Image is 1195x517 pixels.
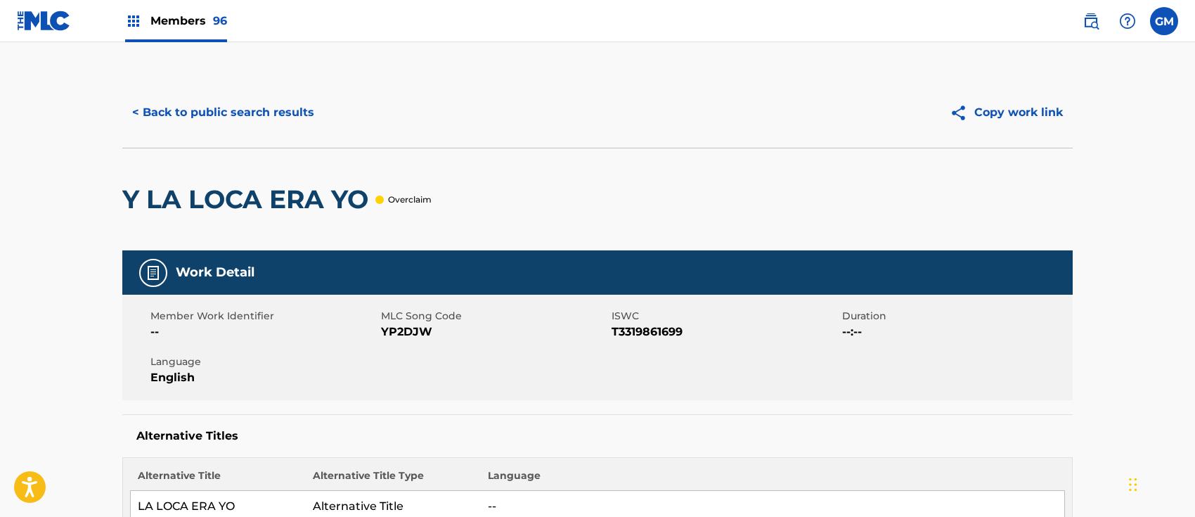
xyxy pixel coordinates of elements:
img: Copy work link [950,104,974,122]
img: search [1083,13,1099,30]
span: ISWC [612,309,839,324]
img: MLC Logo [17,11,71,31]
h5: Work Detail [176,264,254,281]
th: Alternative Title Type [306,468,481,491]
th: Alternative Title [131,468,306,491]
p: Overclaim [388,193,432,206]
div: Drag [1129,464,1137,506]
h5: Alternative Titles [136,429,1059,443]
iframe: Resource Center [1156,323,1195,436]
img: Top Rightsholders [125,13,142,30]
div: User Menu [1150,7,1178,35]
span: T3319861699 [612,324,839,340]
iframe: Chat Widget [1125,449,1195,517]
h2: Y LA LOCA ERA YO [122,184,375,215]
span: Members [150,13,227,29]
span: --:-- [842,324,1069,340]
span: -- [150,324,377,340]
span: Member Work Identifier [150,309,377,324]
span: Language [150,355,377,369]
span: 96 [213,14,227,27]
div: Help [1113,7,1142,35]
span: MLC Song Code [381,309,608,324]
span: YP2DJW [381,324,608,340]
button: < Back to public search results [122,95,324,130]
img: Work Detail [145,264,162,281]
span: English [150,369,377,386]
span: Duration [842,309,1069,324]
th: Language [481,468,1065,491]
a: Public Search [1077,7,1105,35]
img: help [1119,13,1136,30]
button: Copy work link [940,95,1073,130]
